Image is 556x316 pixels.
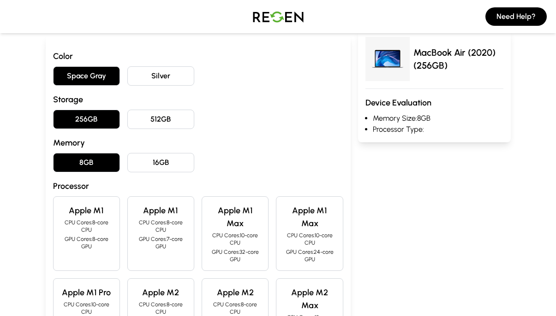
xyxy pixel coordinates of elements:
[365,96,503,109] h3: Device Evaluation
[53,110,120,129] button: 256GB
[209,301,261,316] p: CPU Cores: 8-core CPU
[209,248,261,263] p: GPU Cores: 32-core GPU
[246,4,311,29] img: Logo
[135,219,186,234] p: CPU Cores: 8-core CPU
[127,66,194,86] button: Silver
[373,124,503,135] li: Processor Type:
[53,136,343,149] h3: Memory
[135,286,186,299] h4: Apple M2
[284,286,335,312] h4: Apple M2 Max
[61,204,112,217] h4: Apple M1
[284,204,335,230] h4: Apple M1 Max
[373,113,503,124] li: Memory Size: 8GB
[61,286,112,299] h4: Apple M1 Pro
[284,248,335,263] p: GPU Cores: 24-core GPU
[53,180,343,193] h3: Processor
[61,219,112,234] p: CPU Cores: 8-core CPU
[53,66,120,86] button: Space Gray
[127,153,194,172] button: 16GB
[209,204,261,230] h4: Apple M1 Max
[135,204,186,217] h4: Apple M1
[135,301,186,316] p: CPU Cores: 8-core CPU
[61,301,112,316] p: CPU Cores: 10-core CPU
[135,235,186,250] p: GPU Cores: 7-core GPU
[209,232,261,246] p: CPU Cores: 10-core CPU
[485,7,547,26] button: Need Help?
[127,110,194,129] button: 512GB
[61,235,112,250] p: GPU Cores: 8-core GPU
[53,50,343,63] h3: Color
[413,46,503,72] p: MacBook Air (2020) (256GB)
[53,93,343,106] h3: Storage
[365,37,410,81] img: MacBook Air (2020)
[53,153,120,172] button: 8GB
[284,232,335,246] p: CPU Cores: 10-core CPU
[209,286,261,299] h4: Apple M2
